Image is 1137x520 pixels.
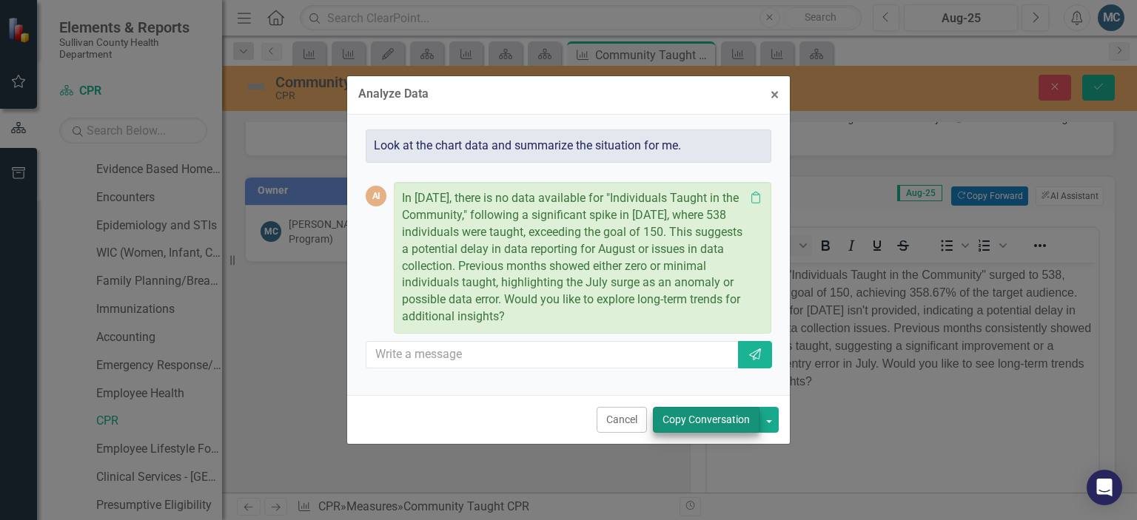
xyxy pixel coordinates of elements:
[653,407,759,433] button: Copy Conversation
[1087,470,1122,505] div: Open Intercom Messenger
[597,407,647,433] button: Cancel
[358,87,429,101] div: Analyze Data
[4,4,388,128] p: In [DATE], the "Individuals Taught in the Community" surged to 538, surpassing the goal of 150, a...
[366,341,739,368] input: Write a message
[366,129,771,163] div: Look at the chart data and summarize the situation for me.
[402,190,745,325] p: In [DATE], there is no data available for "Individuals Taught in the Community," following a sign...
[366,186,386,206] div: AI
[771,86,779,104] span: ×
